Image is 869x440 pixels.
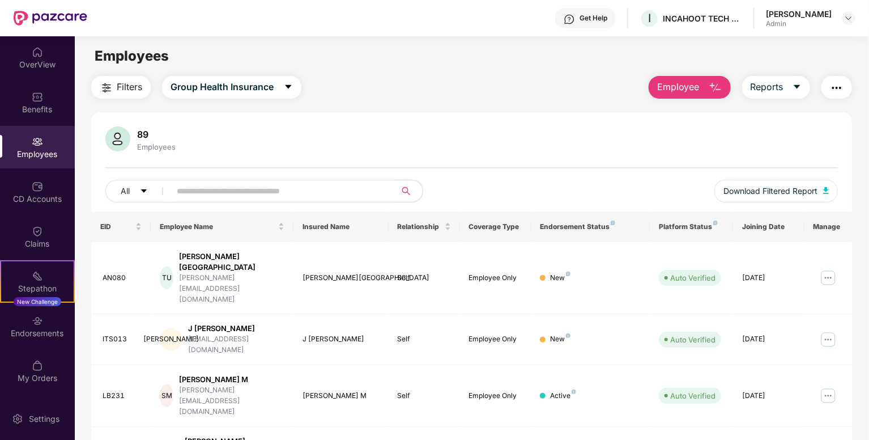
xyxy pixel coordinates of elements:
[100,81,113,95] img: svg+xml;base64,PHN2ZyB4bWxucz0iaHR0cDovL3d3dy53My5vcmcvMjAwMC9zdmciIHdpZHRoPSIyNCIgaGVpZ2h0PSIyNC...
[160,222,276,231] span: Employee Name
[103,391,142,401] div: LB231
[1,283,74,294] div: Stepathon
[14,11,87,26] img: New Pazcare Logo
[742,76,810,99] button: Reportscaret-down
[713,221,718,225] img: svg+xml;base64,PHN2ZyB4bWxucz0iaHR0cDovL3d3dy53My5vcmcvMjAwMC9zdmciIHdpZHRoPSI4IiBoZWlnaHQ9IjgiIH...
[742,273,795,284] div: [DATE]
[121,185,130,197] span: All
[32,181,43,192] img: svg+xml;base64,PHN2ZyBpZD0iQ0RfQWNjb3VudHMiIGRhdGEtbmFtZT0iQ0QgQWNjb3VudHMiIHhtbG5zPSJodHRwOi8vd3...
[550,391,576,401] div: Active
[823,187,829,194] img: svg+xml;base64,PHN2ZyB4bWxucz0iaHR0cDovL3d3dy53My5vcmcvMjAwMC9zdmciIHhtbG5zOnhsaW5rPSJodHRwOi8vd3...
[135,129,178,140] div: 89
[117,80,142,94] span: Filters
[188,323,284,334] div: J [PERSON_NAME]
[469,273,522,284] div: Employee Only
[32,315,43,327] img: svg+xml;base64,PHN2ZyBpZD0iRW5kb3JzZW1lbnRzIiB4bWxucz0iaHR0cDovL3d3dy53My5vcmcvMjAwMC9zdmciIHdpZH...
[32,360,43,371] img: svg+xml;base64,PHN2ZyBpZD0iTXlfT3JkZXJzIiBkYXRhLW5hbWU9Ik15IE9yZGVycyIgeG1sbnM9Imh0dHA6Ly93d3cudz...
[188,334,284,356] div: [EMAIL_ADDRESS][DOMAIN_NAME]
[95,48,169,64] span: Employees
[742,391,795,401] div: [DATE]
[670,272,715,284] div: Auto Verified
[550,334,570,345] div: New
[105,180,174,202] button: Allcaret-down
[179,385,284,417] div: [PERSON_NAME][EMAIL_ADDRESS][DOMAIN_NAME]
[32,91,43,103] img: svg+xml;base64,PHN2ZyBpZD0iQmVuZWZpdHMiIHhtbG5zPSJodHRwOi8vd3d3LnczLm9yZy8yMDAwL3N2ZyIgd2lkdGg9Ij...
[293,211,389,242] th: Insured Name
[733,211,804,242] th: Joining Date
[580,14,607,23] div: Get Help
[103,334,142,345] div: ITS013
[395,180,423,202] button: search
[648,11,651,25] span: I
[670,334,715,345] div: Auto Verified
[659,222,724,231] div: Platform Status
[14,297,61,306] div: New Challenge
[151,211,293,242] th: Employee Name
[572,390,576,394] img: svg+xml;base64,PHN2ZyB4bWxucz0iaHR0cDovL3d3dy53My5vcmcvMjAwMC9zdmciIHdpZHRoPSI4IiBoZWlnaHQ9IjgiIH...
[160,266,173,289] div: TU
[179,374,284,385] div: [PERSON_NAME] M
[32,270,43,282] img: svg+xml;base64,PHN2ZyB4bWxucz0iaHR0cDovL3d3dy53My5vcmcvMjAwMC9zdmciIHdpZHRoPSIyMSIgaGVpZ2h0PSIyMC...
[395,187,417,196] span: search
[657,80,700,94] span: Employee
[663,13,742,24] div: INCAHOOT TECH SERVICES PRIVATE LIMITED
[25,413,63,425] div: Settings
[751,80,783,94] span: Reports
[566,272,570,276] img: svg+xml;base64,PHN2ZyB4bWxucz0iaHR0cDovL3d3dy53My5vcmcvMjAwMC9zdmciIHdpZHRoPSI4IiBoZWlnaHQ9IjgiIH...
[179,273,284,305] div: [PERSON_NAME][EMAIL_ADDRESS][DOMAIN_NAME]
[819,331,837,349] img: manageButton
[398,222,442,231] span: Relationship
[819,269,837,287] img: manageButton
[135,142,178,151] div: Employees
[742,334,795,345] div: [DATE]
[830,81,844,95] img: svg+xml;base64,PHN2ZyB4bWxucz0iaHR0cDovL3d3dy53My5vcmcvMjAwMC9zdmciIHdpZHRoPSIyNCIgaGVpZ2h0PSIyNC...
[714,180,838,202] button: Download Filtered Report
[819,387,837,405] img: manageButton
[160,384,173,407] div: SM
[709,81,722,95] img: svg+xml;base64,PHN2ZyB4bWxucz0iaHR0cDovL3d3dy53My5vcmcvMjAwMC9zdmciIHhtbG5zOnhsaW5rPSJodHRwOi8vd3...
[564,14,575,25] img: svg+xml;base64,PHN2ZyBpZD0iSGVscC0zMngzMiIgeG1sbnM9Imh0dHA6Ly93d3cudzMub3JnLzIwMDAvc3ZnIiB3aWR0aD...
[766,9,832,19] div: [PERSON_NAME]
[844,14,853,23] img: svg+xml;base64,PHN2ZyBpZD0iRHJvcGRvd24tMzJ4MzIiIHhtbG5zPSJodHRwOi8vd3d3LnczLm9yZy8yMDAwL3N2ZyIgd2...
[804,211,852,242] th: Manage
[160,328,182,351] div: [PERSON_NAME]
[649,76,731,99] button: Employee
[32,226,43,237] img: svg+xml;base64,PHN2ZyBpZD0iQ2xhaW0iIHhtbG5zPSJodHRwOi8vd3d3LnczLm9yZy8yMDAwL3N2ZyIgd2lkdGg9IjIwIi...
[12,413,23,425] img: svg+xml;base64,PHN2ZyBpZD0iU2V0dGluZy0yMHgyMCIgeG1sbnM9Imh0dHA6Ly93d3cudzMub3JnLzIwMDAvc3ZnIiB3aW...
[303,273,380,284] div: [PERSON_NAME][GEOGRAPHIC_DATA]
[398,334,451,345] div: Self
[398,273,451,284] div: Self
[284,82,293,92] span: caret-down
[398,391,451,401] div: Self
[469,391,522,401] div: Employee Only
[566,333,570,338] img: svg+xml;base64,PHN2ZyB4bWxucz0iaHR0cDovL3d3dy53My5vcmcvMjAwMC9zdmciIHdpZHRoPSI4IiBoZWlnaHQ9IjgiIH...
[389,211,460,242] th: Relationship
[540,222,641,231] div: Endorsement Status
[105,126,130,151] img: svg+xml;base64,PHN2ZyB4bWxucz0iaHR0cDovL3d3dy53My5vcmcvMjAwMC9zdmciIHhtbG5zOnhsaW5rPSJodHRwOi8vd3...
[103,273,142,284] div: AN080
[460,211,531,242] th: Coverage Type
[303,391,380,401] div: [PERSON_NAME] M
[91,211,151,242] th: EID
[32,46,43,58] img: svg+xml;base64,PHN2ZyBpZD0iSG9tZSIgeG1sbnM9Imh0dHA6Ly93d3cudzMub3JnLzIwMDAvc3ZnIiB3aWR0aD0iMjAiIG...
[766,19,832,28] div: Admin
[793,82,802,92] span: caret-down
[32,136,43,147] img: svg+xml;base64,PHN2ZyBpZD0iRW1wbG95ZWVzIiB4bWxucz0iaHR0cDovL3d3dy53My5vcmcvMjAwMC9zdmciIHdpZHRoPS...
[670,390,715,401] div: Auto Verified
[91,76,151,99] button: Filters
[303,334,380,345] div: J [PERSON_NAME]
[140,187,148,196] span: caret-down
[611,221,615,225] img: svg+xml;base64,PHN2ZyB4bWxucz0iaHR0cDovL3d3dy53My5vcmcvMjAwMC9zdmciIHdpZHRoPSI4IiBoZWlnaHQ9IjgiIH...
[550,273,570,284] div: New
[162,76,301,99] button: Group Health Insurancecaret-down
[723,185,817,197] span: Download Filtered Report
[171,80,274,94] span: Group Health Insurance
[179,251,284,273] div: [PERSON_NAME][GEOGRAPHIC_DATA]
[469,334,522,345] div: Employee Only
[100,222,133,231] span: EID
